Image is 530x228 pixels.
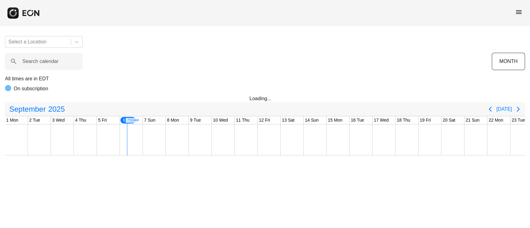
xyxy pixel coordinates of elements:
[510,116,526,124] div: 23 Tue
[487,116,505,124] div: 22 Mon
[22,58,59,65] label: Search calendar
[350,116,365,124] div: 16 Tue
[8,103,47,115] span: September
[512,103,524,115] button: Next page
[464,116,481,124] div: 21 Sun
[396,116,411,124] div: 18 Thu
[327,116,344,124] div: 15 Mon
[14,85,48,92] p: On subscription
[304,116,320,124] div: 14 Sun
[143,116,157,124] div: 7 Sun
[6,103,69,115] button: September2025
[5,116,20,124] div: 1 Mon
[120,116,136,124] div: 6 Sat
[189,116,202,124] div: 9 Tue
[47,103,66,115] span: 2025
[515,8,523,16] span: menu
[5,75,525,83] p: All times are in EDT
[373,116,390,124] div: 17 Wed
[492,53,525,70] button: MONTH
[212,116,229,124] div: 10 Wed
[74,116,88,124] div: 4 Thu
[281,116,296,124] div: 13 Sat
[496,104,512,115] button: [DATE]
[258,116,271,124] div: 12 Fri
[419,116,432,124] div: 19 Fri
[250,95,281,102] div: Loading...
[97,116,108,124] div: 5 Fri
[442,116,456,124] div: 20 Sat
[235,116,251,124] div: 11 Thu
[166,116,180,124] div: 8 Mon
[484,103,496,115] button: Previous page
[51,116,66,124] div: 3 Wed
[28,116,41,124] div: 2 Tue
